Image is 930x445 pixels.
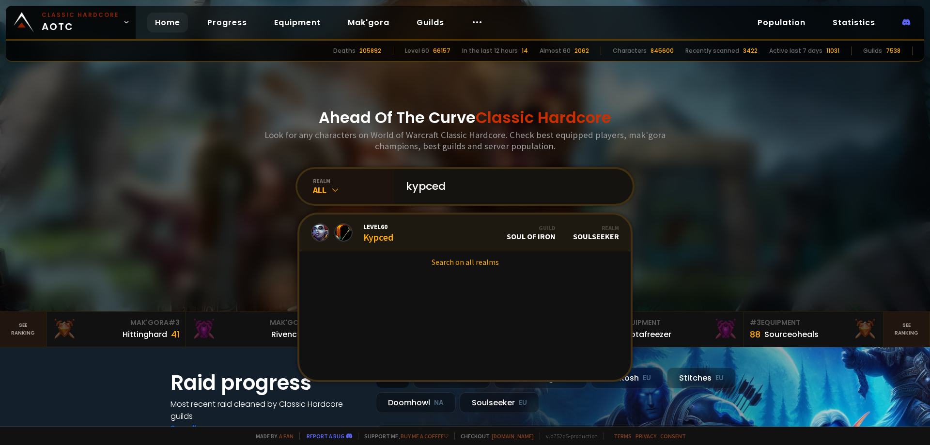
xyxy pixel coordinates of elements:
[400,169,621,204] input: Search a character...
[540,46,571,55] div: Almost 60
[625,328,671,340] div: Notafreezer
[6,6,136,39] a: Classic HardcoreAOTC
[147,13,188,32] a: Home
[123,328,167,340] div: Hittinghard
[826,46,839,55] div: 11031
[715,373,724,383] small: EU
[743,46,758,55] div: 3422
[358,432,449,440] span: Support me,
[359,46,381,55] div: 205892
[271,328,302,340] div: Rivench
[635,432,656,440] a: Privacy
[519,398,527,408] small: EU
[764,328,819,340] div: Sourceoheals
[507,224,556,231] div: Guild
[405,46,429,55] div: Level 60
[660,432,686,440] a: Consent
[651,46,674,55] div: 845600
[42,11,119,19] small: Classic Hardcore
[750,318,761,327] span: # 3
[46,312,186,347] a: Mak'Gora#3Hittinghard41
[476,107,611,128] span: Classic Hardcore
[363,222,393,231] span: Level 60
[170,368,364,398] h1: Raid progress
[825,13,883,32] a: Statistics
[433,46,450,55] div: 66157
[610,318,738,328] div: Equipment
[573,224,619,241] div: Soulseeker
[192,318,319,328] div: Mak'Gora
[462,46,518,55] div: In the last 12 hours
[42,11,119,34] span: AOTC
[170,398,364,422] h4: Most recent raid cleaned by Classic Hardcore guilds
[522,46,528,55] div: 14
[614,432,632,440] a: Terms
[591,368,663,388] div: Nek'Rosh
[313,184,394,196] div: All
[266,13,328,32] a: Equipment
[604,312,744,347] a: #2Equipment88Notafreezer
[169,318,180,327] span: # 3
[744,312,883,347] a: #3Equipment88Sourceoheals
[313,177,394,184] div: realm
[171,328,180,341] div: 41
[340,13,397,32] a: Mak'gora
[769,46,822,55] div: Active last 7 days
[299,215,631,251] a: Level60KypcedGuildSoul of IronRealmSoulseeker
[52,318,180,328] div: Mak'Gora
[750,318,877,328] div: Equipment
[613,46,647,55] div: Characters
[363,222,393,243] div: Kypced
[454,432,534,440] span: Checkout
[886,46,900,55] div: 7538
[573,224,619,231] div: Realm
[261,129,669,152] h3: Look for any characters on World of Warcraft Classic Hardcore. Check best equipped players, mak'g...
[376,392,456,413] div: Doomhowl
[434,398,444,408] small: NA
[250,432,294,440] span: Made by
[186,312,325,347] a: Mak'Gora#2Rivench100
[574,46,589,55] div: 2062
[307,432,344,440] a: Report a bug
[200,13,255,32] a: Progress
[279,432,294,440] a: a fan
[667,368,736,388] div: Stitches
[409,13,452,32] a: Guilds
[507,224,556,241] div: Soul of Iron
[492,432,534,440] a: [DOMAIN_NAME]
[170,423,233,434] a: See all progress
[685,46,739,55] div: Recently scanned
[460,392,539,413] div: Soulseeker
[883,312,930,347] a: Seeranking
[863,46,882,55] div: Guilds
[333,46,356,55] div: Deaths
[750,13,813,32] a: Population
[319,106,611,129] h1: Ahead Of The Curve
[299,251,631,273] a: Search on all realms
[750,328,760,341] div: 88
[540,432,598,440] span: v. d752d5 - production
[401,432,449,440] a: Buy me a coffee
[643,373,651,383] small: EU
